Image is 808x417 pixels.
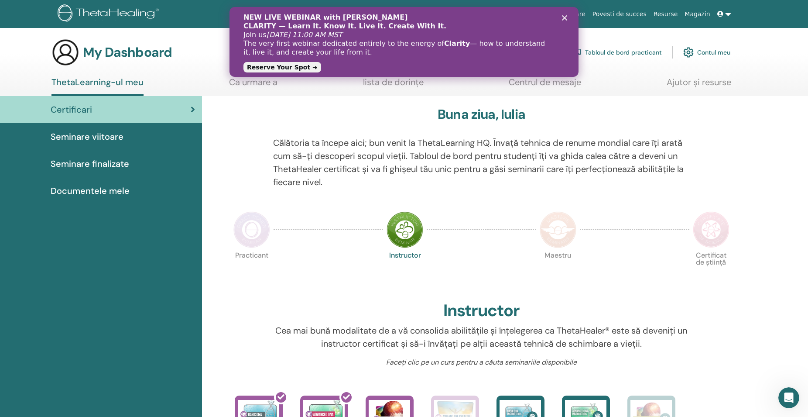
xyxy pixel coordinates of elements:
[273,136,690,189] p: Călătoria ta începe aici; bun venit la ThetaLearning HQ. Învață tehnica de renume mondial care îț...
[681,6,713,22] a: Magazin
[51,38,79,66] img: generic-user-icon.jpg
[693,252,729,289] p: Certificat de știință
[540,252,576,289] p: Maestru
[778,387,799,408] iframe: Intercom live chat
[233,252,270,289] p: Practicant
[650,6,681,22] a: Resurse
[233,211,270,248] img: Practitioner
[667,77,731,94] a: Ajutor și resurse
[229,7,579,77] iframe: Intercom live chat banner
[540,211,576,248] img: Master
[273,357,690,368] p: Faceți clic pe un curs pentru a căuta seminariile disponibile
[51,103,92,116] span: Certificari
[589,6,650,22] a: Povesti de succes
[571,43,662,62] a: Tabloul de bord practicant
[438,107,525,122] h3: Buna ziua, Iulia
[273,324,690,350] p: Cea mai bună modalitate de a vă consolida abilitățile și înțelegerea ca ThetaHealer® este să deve...
[683,45,694,60] img: cog.svg
[683,43,730,62] a: Contul meu
[51,184,130,197] span: Documentele mele
[83,45,172,60] h3: My Dashboard
[387,211,423,248] img: Instructor
[51,157,129,170] span: Seminare finalizate
[58,4,162,24] img: logo.png
[484,6,550,22] a: Cursuri & Seminarii
[455,6,484,22] a: Despre
[693,211,729,248] img: Certificate of Science
[387,252,423,289] p: Instructor
[51,130,123,143] span: Seminare viitoare
[550,6,589,22] a: Certificare
[509,77,581,94] a: Centrul de mesaje
[363,77,424,94] a: lista de dorințe
[443,301,520,321] h2: Instructor
[229,77,277,94] a: Ca urmare a
[51,77,144,96] a: ThetaLearning-ul meu
[332,8,341,13] div: Închidere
